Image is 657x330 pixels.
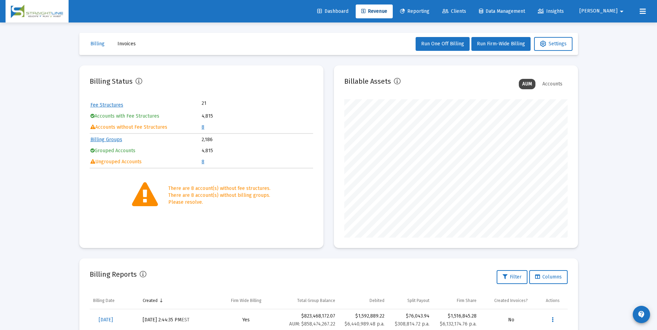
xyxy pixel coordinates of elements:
[400,8,429,14] span: Reporting
[85,37,110,51] button: Billing
[394,4,435,18] a: Reporting
[471,37,531,51] button: Run Firm-Wide Billing
[618,4,626,18] mat-icon: arrow_drop_down
[437,4,472,18] a: Clients
[90,157,201,167] td: Ungrouped Accounts
[356,4,393,18] a: Revenue
[216,292,277,309] td: Column Firm Wide Billing
[542,292,568,309] td: Column Actions
[344,76,391,87] h2: Billable Assets
[181,317,189,323] small: EST
[477,41,525,47] span: Run Firm-Wide Billing
[407,298,429,303] div: Split Payout
[538,8,564,14] span: Insights
[168,199,270,206] div: Please resolve.
[202,111,312,121] td: 4,815
[139,292,215,309] td: Column Created
[361,8,387,14] span: Revenue
[99,317,113,323] span: [DATE]
[231,298,261,303] div: Firm Wide Billing
[90,122,201,132] td: Accounts without Fee Structures
[457,298,477,303] div: Firm Share
[395,321,429,327] small: $308,814.72 p.a.
[370,298,384,303] div: Debited
[143,317,212,323] div: [DATE] 2:44:35 PM
[90,76,133,87] h2: Billing Status
[637,310,646,319] mat-icon: contact_support
[90,292,140,309] td: Column Billing Date
[297,298,335,303] div: Total Group Balance
[90,269,137,280] h2: Billing Reports
[312,4,354,18] a: Dashboard
[289,321,335,327] small: AUM: $858,474,267.22
[433,292,480,309] td: Column Firm Share
[532,4,569,18] a: Insights
[202,135,312,145] td: 2,186
[117,41,136,47] span: Invoices
[391,313,429,328] div: $76,043.94
[416,37,470,51] button: Run One Off Billing
[339,292,388,309] td: Column Debited
[342,313,384,320] div: $1,592,889.22
[219,317,273,323] div: Yes
[280,313,335,328] div: $823,468,172.07
[571,4,634,18] button: [PERSON_NAME]
[421,41,464,47] span: Run One Off Billing
[202,124,204,130] a: 8
[112,37,141,51] button: Invoices
[11,4,63,18] img: Dashboard
[202,100,257,107] td: 21
[546,298,560,303] div: Actions
[317,8,348,14] span: Dashboard
[168,185,270,192] div: There are 8 account(s) without fee structures.
[345,321,384,327] small: $6,440,989.48 p.a.
[519,79,535,89] div: AUM
[540,41,567,47] span: Settings
[202,159,204,165] a: 8
[90,41,105,47] span: Billing
[168,192,270,199] div: There are 8 account(s) without billing groups.
[440,321,477,327] small: $6,132,174.76 p.a.
[479,8,525,14] span: Data Management
[388,292,433,309] td: Column Split Payout
[483,317,539,323] div: No
[534,37,572,51] button: Settings
[90,146,201,156] td: Grouped Accounts
[539,79,566,89] div: Accounts
[276,292,338,309] td: Column Total Group Balance
[436,313,477,320] div: $1,516,845.28
[202,146,312,156] td: 4,815
[494,298,528,303] div: Created Invoices?
[579,8,618,14] span: [PERSON_NAME]
[93,313,118,327] a: [DATE]
[90,137,122,143] a: Billing Groups
[503,274,522,280] span: Filter
[90,102,123,108] a: Fee Structures
[143,298,158,303] div: Created
[535,274,562,280] span: Columns
[442,8,466,14] span: Clients
[497,270,527,284] button: Filter
[473,4,531,18] a: Data Management
[480,292,542,309] td: Column Created Invoices?
[90,111,201,121] td: Accounts with Fee Structures
[529,270,568,284] button: Columns
[93,298,115,303] div: Billing Date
